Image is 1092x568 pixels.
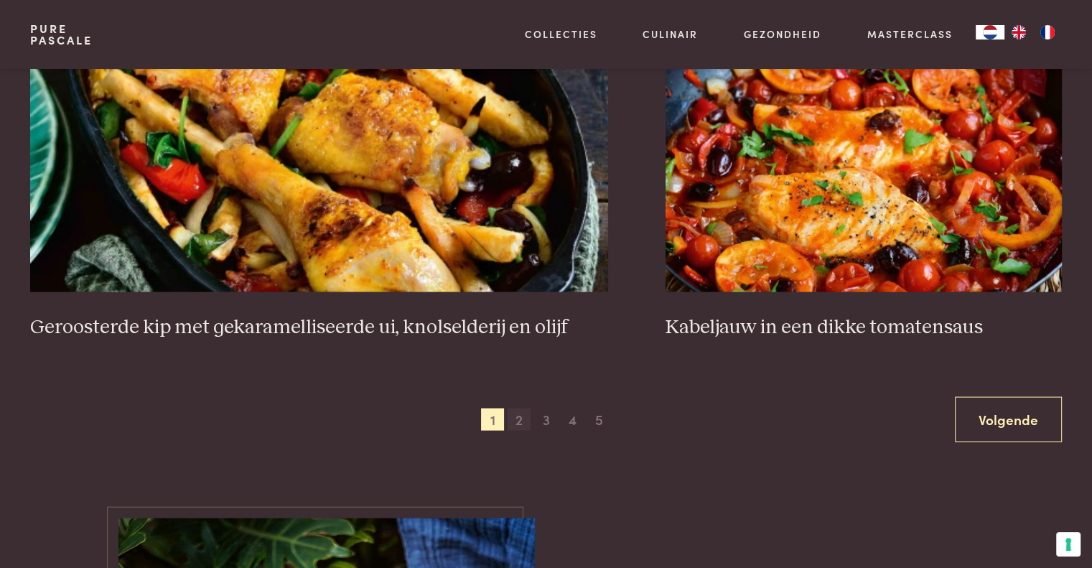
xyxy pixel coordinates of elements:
button: Uw voorkeuren voor toestemming voor trackingtechnologieën [1056,532,1081,557]
a: Masterclass [867,27,953,42]
a: NL [976,25,1004,39]
a: Kabeljauw in een dikke tomatensaus Kabeljauw in een dikke tomatensaus [666,4,1062,339]
a: EN [1004,25,1033,39]
img: Geroosterde kip met gekaramelliseerde ui, knolselderij en olijf [30,4,608,292]
a: Collecties [525,27,597,42]
a: PurePascale [30,23,93,46]
a: FR [1033,25,1062,39]
a: Culinair [643,27,698,42]
span: 4 [561,408,584,431]
a: Volgende [955,396,1062,442]
span: 2 [508,408,531,431]
aside: Language selected: Nederlands [976,25,1062,39]
span: 1 [481,408,504,431]
h3: Kabeljauw in een dikke tomatensaus [666,315,1062,340]
a: Geroosterde kip met gekaramelliseerde ui, knolselderij en olijf Geroosterde kip met gekaramellise... [30,4,608,339]
span: 3 [535,408,558,431]
ul: Language list [1004,25,1062,39]
div: Language [976,25,1004,39]
a: Gezondheid [744,27,821,42]
span: 5 [588,408,611,431]
img: Kabeljauw in een dikke tomatensaus [666,4,1062,292]
h3: Geroosterde kip met gekaramelliseerde ui, knolselderij en olijf [30,315,608,340]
